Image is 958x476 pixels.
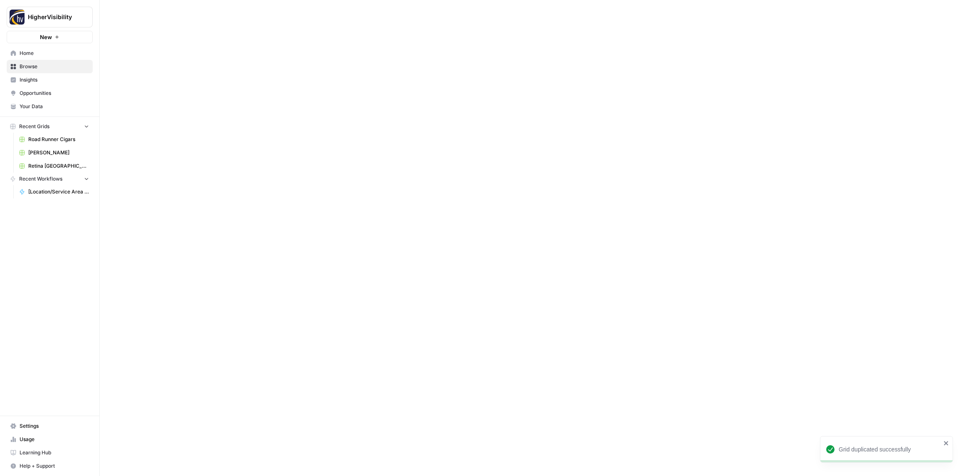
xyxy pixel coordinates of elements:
span: Recent Workflows [19,175,62,183]
a: Browse [7,60,93,73]
span: [Location/Service Area Page] Content Brief to Service Page [28,188,89,196]
span: Usage [20,436,89,443]
button: Recent Workflows [7,173,93,185]
span: Opportunities [20,89,89,97]
span: Recent Grids [19,123,49,130]
a: Your Data [7,100,93,113]
a: Retina [GEOGRAPHIC_DATA] [15,159,93,173]
span: Help + Support [20,462,89,470]
img: HigherVisibility Logo [10,10,25,25]
a: Learning Hub [7,446,93,459]
a: Home [7,47,93,60]
span: New [40,33,52,41]
a: Road Runner Cigars [15,133,93,146]
a: Settings [7,419,93,433]
span: Retina [GEOGRAPHIC_DATA] [28,162,89,170]
div: Grid duplicated successfully [839,445,941,454]
button: Help + Support [7,459,93,473]
span: Road Runner Cigars [28,136,89,143]
a: Usage [7,433,93,446]
span: HigherVisibility [28,13,78,21]
span: Your Data [20,103,89,110]
span: Home [20,50,89,57]
a: [Location/Service Area Page] Content Brief to Service Page [15,185,93,198]
button: Workspace: HigherVisibility [7,7,93,27]
button: Recent Grids [7,120,93,133]
span: Insights [20,76,89,84]
a: Opportunities [7,87,93,100]
span: Learning Hub [20,449,89,456]
span: Browse [20,63,89,70]
button: New [7,31,93,43]
button: close [943,440,949,446]
span: Settings [20,422,89,430]
a: [PERSON_NAME] [15,146,93,159]
span: [PERSON_NAME] [28,149,89,156]
a: Insights [7,73,93,87]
